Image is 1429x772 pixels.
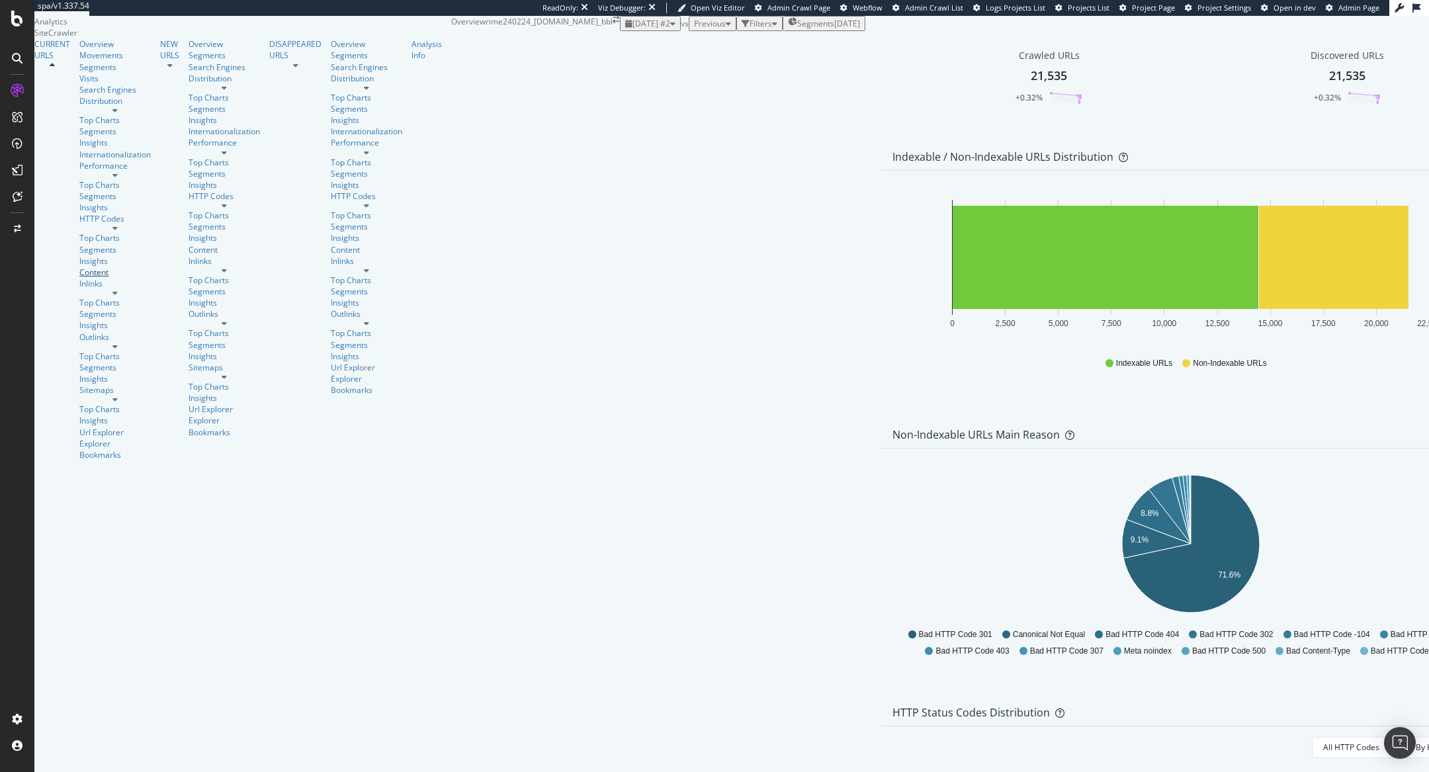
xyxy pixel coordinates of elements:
div: Viz Debugger: [598,3,646,13]
div: arrow-right-arrow-left [613,16,620,24]
span: Admin Page [1338,3,1379,13]
div: Search Engines [189,62,245,73]
a: Top Charts [189,327,260,339]
div: Url Explorer [79,427,151,438]
a: Segments [331,50,402,61]
span: Projects List [1068,3,1109,13]
a: Top Charts [189,275,260,286]
text: 0 [950,319,955,328]
div: Segments [189,168,260,179]
div: HTTP Status Codes Distribution [892,706,1050,719]
text: 12,500 [1205,319,1230,328]
a: Projects List [1055,3,1109,13]
div: Content [79,267,151,278]
div: Overview [79,38,151,50]
a: Segments [79,126,151,137]
a: Insights [189,392,260,404]
a: Insights [189,351,260,362]
div: Segments [79,308,151,320]
a: Sitemaps [79,384,151,396]
a: Project Page [1119,3,1175,13]
a: Insights [189,114,260,126]
a: HTTP Codes [331,191,402,202]
a: Top Charts [79,351,151,362]
text: 17,500 [1311,319,1336,328]
div: Content [331,244,402,255]
div: Top Charts [189,157,260,168]
div: Movements [79,50,151,61]
div: Performance [79,160,151,171]
div: Overview [451,16,486,27]
text: 2,500 [996,319,1016,328]
a: Url Explorer [331,362,402,373]
span: Project Page [1132,3,1175,13]
div: +0.32% [1016,92,1043,103]
text: 15,000 [1258,319,1283,328]
a: DISAPPEARED URLS [269,38,322,61]
div: Insights [189,232,260,243]
text: 9.1% [1131,535,1149,544]
div: Top Charts [189,210,260,221]
div: Top Charts [189,381,260,392]
a: Outlinks [189,308,260,320]
button: All HTTP Codes [1312,737,1401,758]
div: Performance [189,137,260,148]
a: Segments [79,62,151,73]
text: 10,000 [1152,319,1177,328]
text: 71.6% [1218,570,1240,579]
a: Overview [189,38,260,50]
div: Filters [750,18,772,29]
a: HTTP Codes [189,191,260,202]
div: Insights [79,320,151,331]
span: Open in dev [1274,3,1316,13]
div: 21,535 [1031,67,1067,85]
a: Internationalization [189,126,260,137]
div: Outlinks [79,331,151,343]
div: Top Charts [331,327,402,339]
span: Open Viz Editor [691,3,745,13]
a: Explorer Bookmarks [189,415,260,437]
a: Insights [189,297,260,308]
div: Segments [189,339,260,351]
a: Segments [189,286,260,297]
a: Segments [189,50,260,61]
text: 20,000 [1364,319,1389,328]
div: Insights [189,179,260,191]
a: Internationalization [79,149,151,160]
div: Discovered URLs [1311,49,1384,62]
span: Bad HTTP Code 307 [1030,646,1104,657]
div: Segments [331,103,402,114]
div: Outlinks [331,308,402,320]
text: 5,000 [1049,319,1068,328]
span: Segments [797,18,834,29]
a: Admin Page [1326,3,1379,13]
span: Project Settings [1197,3,1251,13]
div: Indexable / Non-Indexable URLs Distribution [892,150,1113,163]
div: Inlinks [79,278,151,289]
span: Bad HTTP Code 302 [1199,629,1273,640]
a: Search Engines [79,84,136,95]
a: Explorer Bookmarks [79,438,151,460]
span: Meta noindex [1124,646,1172,657]
div: Overview [331,38,402,50]
span: Bad HTTP Code 404 [1105,629,1179,640]
div: Top Charts [79,297,151,308]
a: Top Charts [331,92,402,103]
a: Top Charts [331,210,402,221]
div: Search Engines [331,62,388,73]
a: Visits [79,73,99,84]
a: Insights [79,373,151,384]
a: Distribution [189,73,260,84]
div: Insights [79,415,151,426]
a: Segments [189,221,260,232]
div: Insights [79,137,151,148]
div: SiteCrawler [34,27,451,38]
span: Bad HTTP Code 500 [1192,646,1266,657]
